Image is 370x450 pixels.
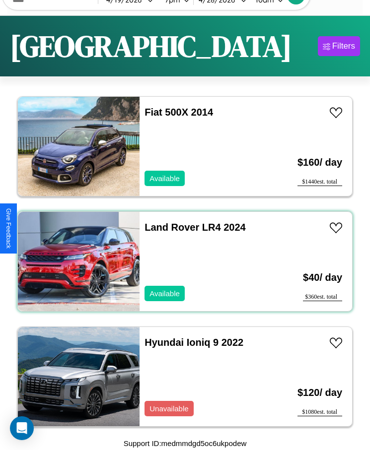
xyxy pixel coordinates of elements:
[303,262,342,293] h3: $ 40 / day
[10,416,34,440] div: Open Intercom Messenger
[318,36,360,56] button: Filters
[149,287,180,300] p: Available
[303,293,342,301] div: $ 360 est. total
[297,408,342,416] div: $ 1080 est. total
[145,107,213,118] a: Fiat 500X 2014
[5,208,12,249] div: Give Feedback
[297,147,342,178] h3: $ 160 / day
[145,222,245,233] a: Land Rover LR4 2024
[149,402,188,415] p: Unavailable
[297,178,342,186] div: $ 1440 est. total
[149,172,180,185] p: Available
[297,377,342,408] h3: $ 120 / day
[10,26,292,66] h1: [GEOGRAPHIC_DATA]
[332,41,355,51] div: Filters
[145,337,243,348] a: Hyundai Ioniq 9 2022
[124,437,247,450] p: Support ID: medmmdgd5oc6ukpodew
